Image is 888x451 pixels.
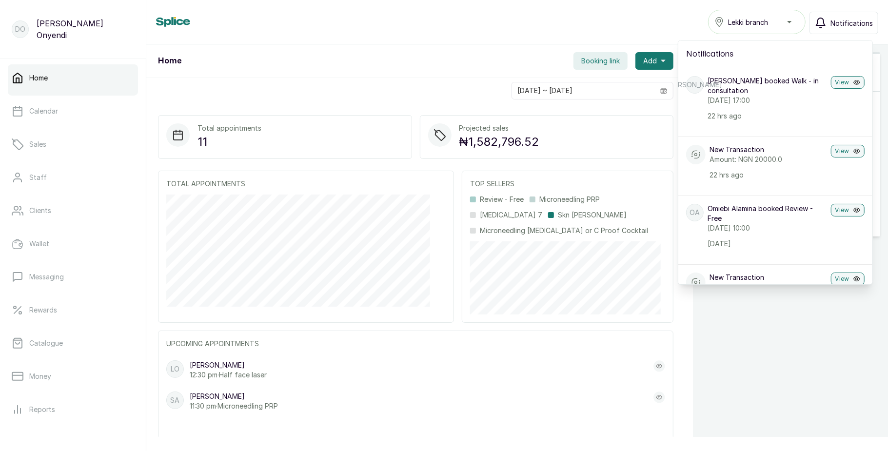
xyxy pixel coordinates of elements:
[29,272,64,282] p: Messaging
[512,82,654,99] input: Select date
[29,206,51,216] p: Clients
[830,18,873,28] span: Notifications
[660,87,667,94] svg: calendar
[8,230,138,257] a: Wallet
[158,55,181,67] h1: Home
[710,282,827,292] p: Amount: NGN 26875.0
[171,395,180,405] p: SA
[831,145,865,157] button: View
[581,56,620,66] span: Booking link
[470,179,665,189] p: TOP SELLERS
[8,197,138,224] a: Clients
[480,226,648,235] p: Microneedling [MEDICAL_DATA] or C Proof Cocktail
[171,364,179,374] p: LO
[8,98,138,125] a: Calendar
[8,330,138,357] a: Catalogue
[635,52,673,70] button: Add
[708,10,806,34] button: Lekki branch
[29,338,63,348] p: Catalogue
[29,139,46,149] p: Sales
[197,123,261,133] p: Total appointments
[573,52,628,70] button: Booking link
[710,273,827,282] p: New Transaction
[728,17,768,27] span: Lekki branch
[29,405,55,414] p: Reports
[708,96,827,105] p: [DATE] 17:00
[190,370,267,380] p: 12:30 pm · Half face laser
[8,363,138,390] a: Money
[668,80,723,90] p: [PERSON_NAME]
[831,204,865,216] button: View
[831,273,865,285] button: View
[708,223,827,233] p: [DATE] 10:00
[8,64,138,92] a: Home
[8,263,138,291] a: Messaging
[831,76,865,89] button: View
[29,239,49,249] p: Wallet
[643,56,657,66] span: Add
[480,210,542,220] p: [MEDICAL_DATA] 7
[558,210,627,220] p: Skn [PERSON_NAME]
[197,133,261,151] p: 11
[710,155,827,164] p: Amount: NGN 20000.0
[459,123,539,133] p: Projected sales
[710,170,827,180] p: 22 hrs ago
[166,339,665,349] p: UPCOMING APPOINTMENTS
[166,179,446,189] p: TOTAL APPOINTMENTS
[708,239,827,249] p: [DATE]
[708,111,827,121] p: 22 hrs ago
[690,208,700,217] p: OA
[8,131,138,158] a: Sales
[15,24,25,34] p: DO
[29,305,57,315] p: Rewards
[8,296,138,324] a: Rewards
[29,73,48,83] p: Home
[190,401,278,411] p: 11:30 pm · Microneedling PRP
[29,372,51,381] p: Money
[708,76,827,96] p: [PERSON_NAME] booked Walk - in consultation
[710,145,827,155] p: New Transaction
[37,18,134,41] p: [PERSON_NAME] Onyendi
[29,106,58,116] p: Calendar
[539,195,600,204] p: Microneedling PRP
[480,195,524,204] p: Review - Free
[459,133,539,151] p: ₦1,582,796.52
[8,396,138,423] a: Reports
[708,204,827,223] p: Omiebi Alamina booked Review - Free
[809,12,878,34] button: Notifications
[190,392,278,401] p: [PERSON_NAME]
[190,360,267,370] p: [PERSON_NAME]
[8,164,138,191] a: Staff
[29,173,47,182] p: Staff
[686,48,865,60] h2: Notifications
